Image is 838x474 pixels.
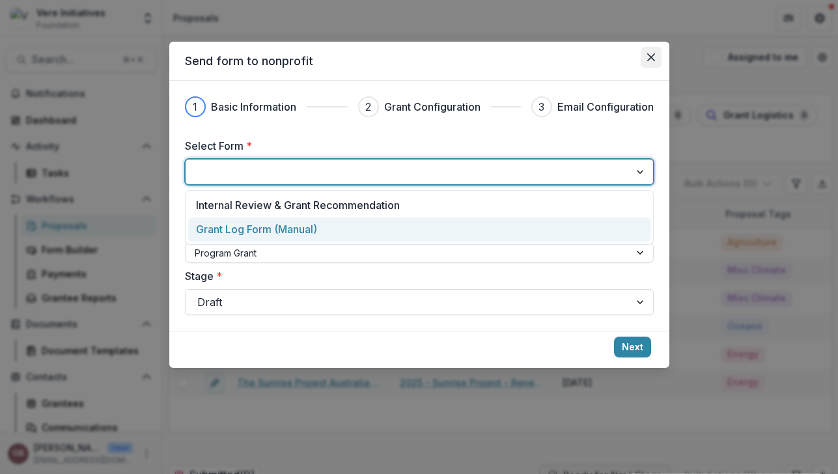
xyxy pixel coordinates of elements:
header: Send form to nonprofit [169,42,669,81]
div: 3 [538,99,544,115]
button: Next [614,337,651,357]
div: Progress [185,96,654,117]
h3: Email Configuration [557,99,654,115]
button: Close [641,47,662,68]
div: 2 [365,99,371,115]
div: 1 [193,99,197,115]
h3: Basic Information [211,99,296,115]
p: Grant Log Form (Manual) [196,221,317,237]
label: Stage [185,268,646,284]
p: Internal Review & Grant Recommendation [196,197,400,213]
h3: Grant Configuration [384,99,481,115]
label: Select Form [185,138,646,154]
